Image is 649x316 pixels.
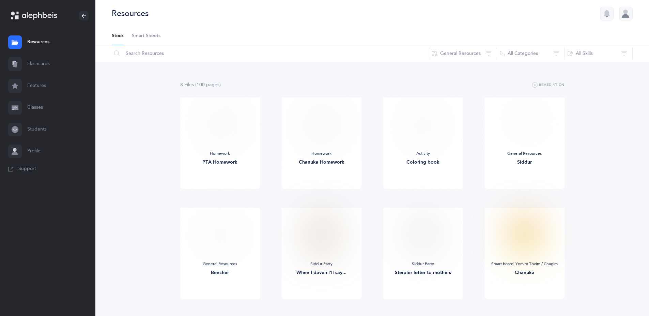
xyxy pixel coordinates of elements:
[186,261,254,267] div: General Resources
[389,269,458,276] div: Steipler letter to mothers
[180,82,194,88] span: 8 File
[490,159,559,166] div: Siddur
[200,219,239,250] img: Bencher_thumbnail_1573962851.png
[497,45,565,62] button: All Categories
[195,82,221,88] span: (100 page )
[18,166,36,172] span: Support
[287,261,356,267] div: Siddur Party
[186,159,254,166] div: PTA Homework
[186,269,254,276] div: Bencher
[565,45,633,62] button: All Skills
[389,159,458,166] div: Coloring book
[490,261,559,267] div: Smart board, Yomim Tovim / Chagim
[406,213,439,256] img: Steiplers_letter_to_mothers_1545805436.PNG
[112,8,149,19] div: Resources
[132,33,160,40] span: Smart Sheets
[287,269,356,276] div: When I daven I'll say...
[389,151,458,156] div: Activity
[192,82,194,88] span: s
[532,81,565,89] button: Remediation
[217,82,219,88] span: s
[305,213,338,256] img: when_I_daven_I_will_say_1545804979.PNG
[287,151,356,156] div: Homework
[203,103,236,146] img: Homework-_PTA_thumbnail_1597603159.png
[111,45,429,62] input: Search Resources
[508,213,541,256] img: chanuka_smart_notebook_1545806535.PNG
[287,159,356,166] div: Chanuka Homework
[490,269,559,276] div: Chanuka
[505,109,544,140] img: Siddur_thumbnail_1585459188.png
[429,45,497,62] button: General Resources
[186,151,254,156] div: Homework
[490,151,559,156] div: General Resources
[389,261,458,267] div: Siddur Party
[406,103,439,146] img: Linear_illustration_thumbnail_1582132786.png
[305,103,338,146] img: Homework-Chanuka_thumbnail_1597603114.png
